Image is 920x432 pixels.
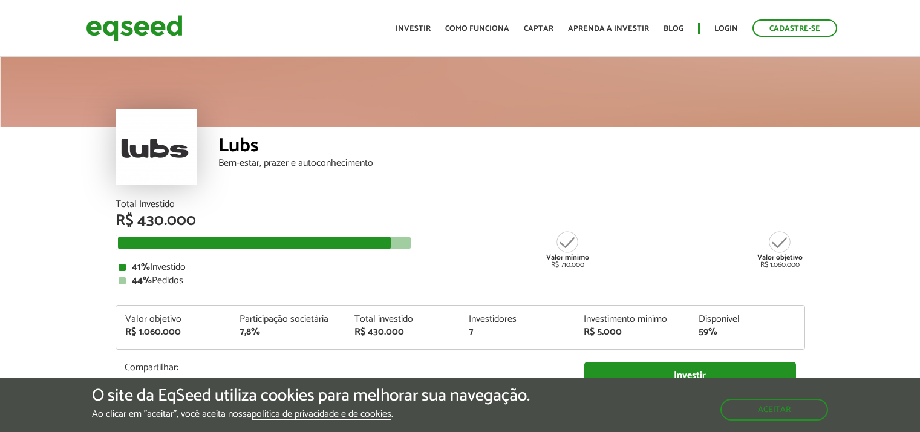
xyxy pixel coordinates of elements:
div: Bem-estar, prazer e autoconhecimento [218,159,805,168]
strong: 41% [132,259,150,275]
a: Captar [524,25,553,33]
div: Pedidos [119,276,802,286]
strong: 44% [132,272,152,289]
p: Ao clicar em "aceitar", você aceita nossa . [92,408,530,420]
div: R$ 430.000 [354,327,451,337]
div: Disponível [699,315,795,324]
a: Aprenda a investir [568,25,649,33]
div: Investimento mínimo [584,315,680,324]
div: Investido [119,263,802,272]
div: R$ 430.000 [116,213,805,229]
div: 7,8% [240,327,336,337]
strong: Valor objetivo [757,252,803,263]
div: Total Investido [116,200,805,209]
a: Investir [584,362,796,389]
a: Investir [396,25,431,33]
div: R$ 5.000 [584,327,680,337]
div: 59% [699,327,795,337]
a: Como funciona [445,25,509,33]
a: Login [714,25,738,33]
div: R$ 1.060.000 [757,230,803,269]
div: R$ 1.060.000 [125,327,222,337]
div: Total investido [354,315,451,324]
button: Aceitar [720,399,828,421]
div: 7 [469,327,566,337]
img: EqSeed [86,12,183,44]
p: Compartilhar: [125,362,566,373]
div: Investidores [469,315,566,324]
div: Participação societária [240,315,336,324]
a: Blog [664,25,683,33]
div: R$ 710.000 [545,230,590,269]
strong: Valor mínimo [546,252,589,263]
h5: O site da EqSeed utiliza cookies para melhorar sua navegação. [92,387,530,405]
a: Cadastre-se [752,19,837,37]
div: Valor objetivo [125,315,222,324]
a: política de privacidade e de cookies [252,410,391,420]
div: Lubs [218,136,805,159]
